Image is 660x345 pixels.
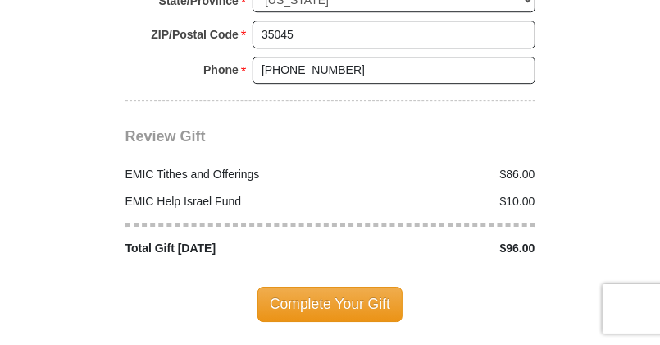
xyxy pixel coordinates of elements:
[330,240,544,257] div: $96.00
[257,287,403,321] span: Complete Your Gift
[203,58,239,81] strong: Phone
[330,193,544,210] div: $10.00
[116,193,330,210] div: EMIC Help Israel Fund
[116,240,330,257] div: Total Gift [DATE]
[116,166,330,183] div: EMIC Tithes and Offerings
[125,128,206,145] span: Review Gift
[330,166,544,183] div: $86.00
[151,23,239,46] strong: ZIP/Postal Code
